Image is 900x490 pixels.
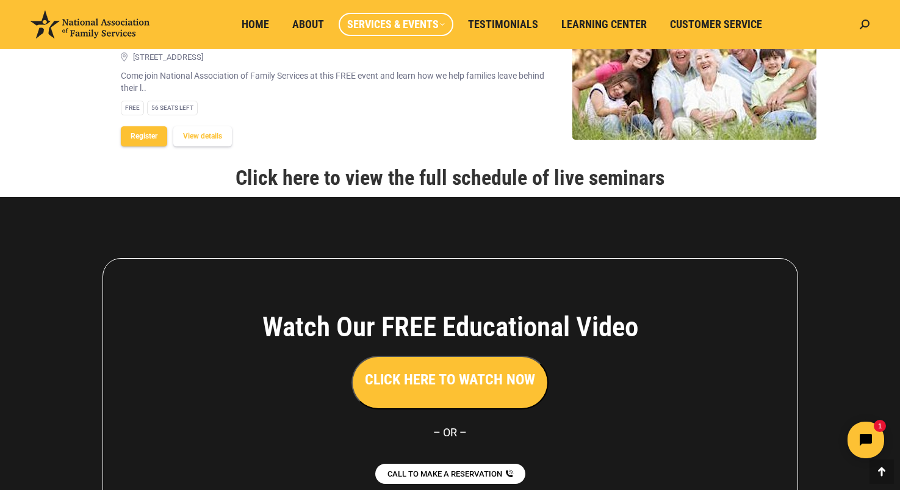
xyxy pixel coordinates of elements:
h4: Watch Our FREE Educational Video [195,311,706,344]
span: Customer Service [670,18,762,31]
a: CLICK HERE TO WATCH NOW [351,374,549,387]
a: CALL TO MAKE A RESERVATION [375,464,525,484]
a: About [284,13,333,36]
iframe: Tidio Chat [685,411,895,469]
a: Customer Service [661,13,771,36]
a: Home [233,13,278,36]
button: Register [121,126,167,146]
a: Testimonials [459,13,547,36]
span: Home [242,18,269,31]
a: Click here to view the full schedule of live seminars [236,165,664,190]
button: View details [173,126,232,146]
span: [STREET_ADDRESS] [133,52,203,63]
div: 56 Seats left [147,101,198,115]
img: Free Educational Seminar on Estate Planning - Chula Vista [572,18,816,140]
img: National Association of Family Services [31,10,149,38]
span: – OR – [433,426,467,439]
span: Services & Events [347,18,445,31]
button: CLICK HERE TO WATCH NOW [351,356,549,409]
a: Learning Center [553,13,655,36]
span: Learning Center [561,18,647,31]
span: CALL TO MAKE A RESERVATION [387,470,502,478]
span: About [292,18,324,31]
h3: CLICK HERE TO WATCH NOW [365,369,535,390]
span: Testimonials [468,18,538,31]
div: Free [121,101,144,115]
p: Come join National Association of Family Services at this FREE event and learn how we help famili... [121,70,554,94]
